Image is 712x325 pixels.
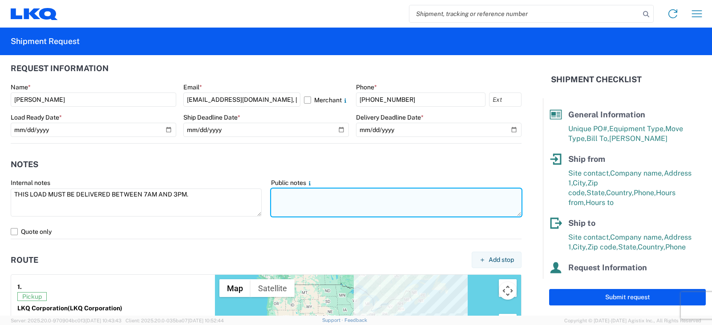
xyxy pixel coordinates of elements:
[409,5,640,22] input: Shipment, tracking or reference number
[568,218,595,228] span: Ship to
[568,277,590,286] span: Name,
[11,256,38,265] h2: Route
[11,64,109,73] h2: Request Information
[11,36,80,47] h2: Shipment Request
[568,124,609,133] span: Unique PO#,
[587,243,618,251] span: Zip code,
[356,113,424,121] label: Delivery Deadline Date
[17,281,22,292] strong: 1.
[568,110,645,119] span: General Information
[609,134,667,143] span: [PERSON_NAME]
[610,169,664,177] span: Company name,
[183,83,202,91] label: Email
[344,317,367,323] a: Feedback
[17,292,47,301] span: Pickup
[587,189,606,197] span: State,
[11,225,522,239] label: Quote only
[638,243,665,251] span: Country,
[11,160,38,169] h2: Notes
[489,92,522,107] input: Ext
[183,113,240,121] label: Ship Deadline Date
[322,317,344,323] a: Support
[568,263,647,272] span: Request Information
[590,277,610,286] span: Email,
[251,279,295,297] button: Show satellite imagery
[68,305,122,312] span: (LKQ Corporation)
[304,92,349,107] label: Merchant
[219,279,251,297] button: Show street map
[472,252,522,268] button: Add stop
[11,113,62,121] label: Load Ready Date
[610,277,632,286] span: Phone,
[564,317,701,325] span: Copyright © [DATE]-[DATE] Agistix Inc., All Rights Reserved
[610,233,664,241] span: Company name,
[188,318,224,323] span: [DATE] 10:52:44
[17,305,122,312] strong: LKQ Corporation
[489,256,514,264] span: Add stop
[85,318,121,323] span: [DATE] 10:43:43
[11,318,121,323] span: Server: 2025.20.0-970904bc0f3
[125,318,224,323] span: Client: 2025.20.0-035ba07
[549,289,706,305] button: Submit request
[618,243,638,251] span: State,
[606,189,634,197] span: Country,
[499,279,517,297] button: Toggle fullscreen view
[568,154,605,164] span: Ship from
[573,179,587,187] span: City,
[665,243,686,251] span: Phone
[568,233,610,241] span: Site contact,
[609,124,665,133] span: Equipment Type,
[568,169,610,177] span: Site contact,
[586,198,614,207] span: Hours to
[587,134,609,143] span: Bill To,
[634,189,656,197] span: Phone,
[11,83,31,91] label: Name
[573,243,587,251] span: City,
[551,74,642,85] h2: Shipment Checklist
[356,83,377,91] label: Phone
[11,179,50,187] label: Internal notes
[499,282,517,300] button: Map camera controls
[271,179,313,187] label: Public notes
